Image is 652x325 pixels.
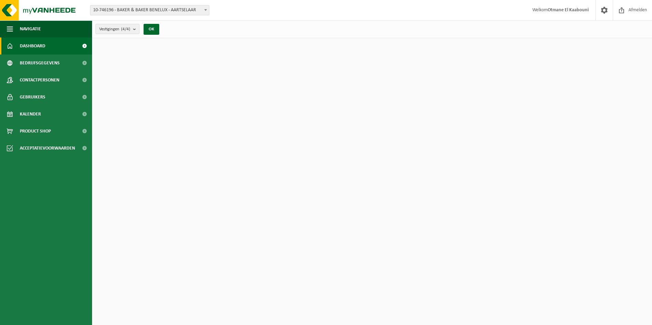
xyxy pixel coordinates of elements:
[20,20,41,37] span: Navigatie
[20,55,60,72] span: Bedrijfsgegevens
[20,37,45,55] span: Dashboard
[20,106,41,123] span: Kalender
[20,123,51,140] span: Product Shop
[144,24,159,35] button: OK
[20,89,45,106] span: Gebruikers
[121,27,130,31] count: (4/4)
[20,140,75,157] span: Acceptatievoorwaarden
[99,24,130,34] span: Vestigingen
[20,72,59,89] span: Contactpersonen
[90,5,209,15] span: 10-746196 - BAKER & BAKER BENELUX - AARTSELAAR
[95,24,139,34] button: Vestigingen(4/4)
[548,7,589,13] strong: Otmane El Kaabouni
